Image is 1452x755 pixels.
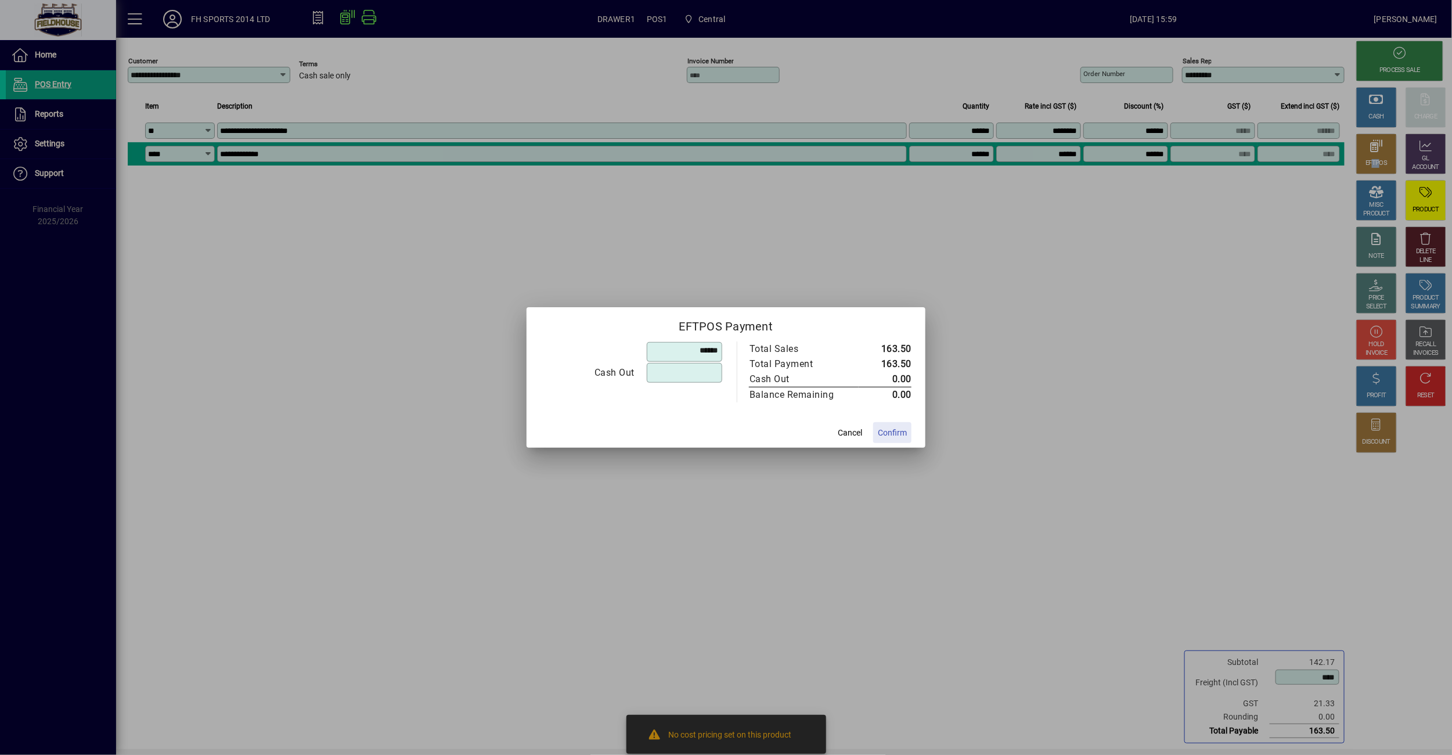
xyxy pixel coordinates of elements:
[831,422,869,443] button: Cancel
[859,341,911,357] td: 163.50
[541,366,635,380] div: Cash Out
[749,357,859,372] td: Total Payment
[750,372,847,386] div: Cash Out
[859,387,911,403] td: 0.00
[873,422,911,443] button: Confirm
[859,357,911,372] td: 163.50
[859,372,911,387] td: 0.00
[750,388,847,402] div: Balance Remaining
[527,307,925,341] h2: EFTPOS Payment
[878,427,907,439] span: Confirm
[749,341,859,357] td: Total Sales
[838,427,862,439] span: Cancel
